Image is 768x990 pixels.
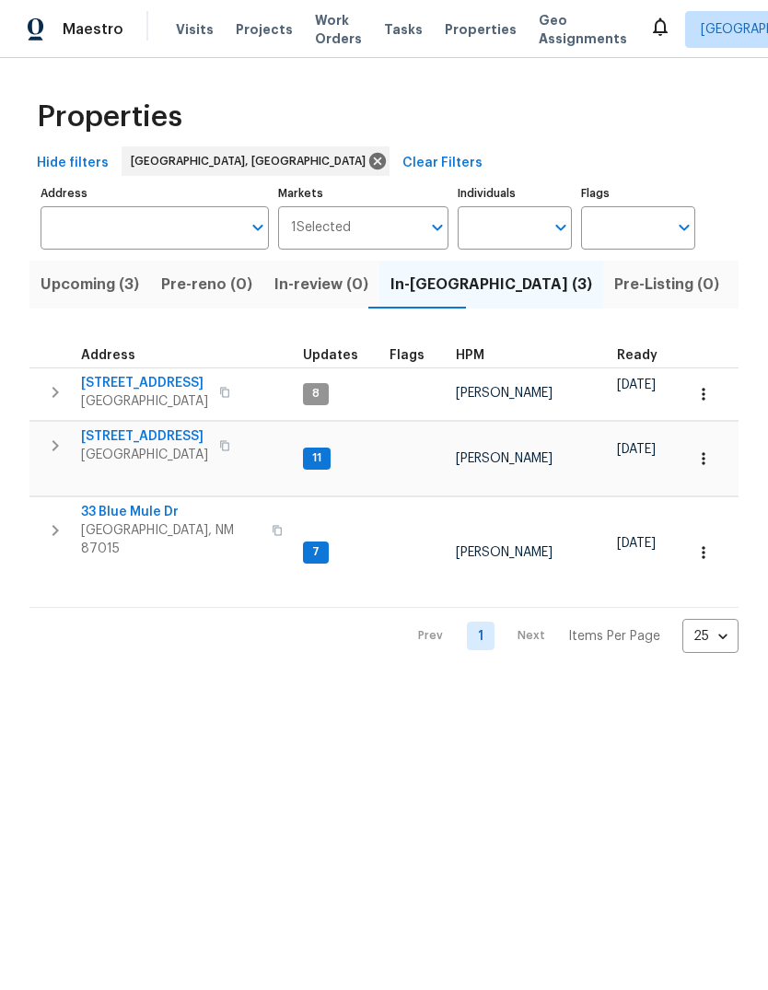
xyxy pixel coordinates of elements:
[81,521,261,558] span: [GEOGRAPHIC_DATA], NM 87015
[305,386,327,402] span: 8
[456,387,553,400] span: [PERSON_NAME]
[245,215,271,240] button: Open
[617,379,656,391] span: [DATE]
[81,349,135,362] span: Address
[390,349,425,362] span: Flags
[617,349,674,362] div: Earliest renovation start date (first business day after COE or Checkout)
[37,152,109,175] span: Hide filters
[315,11,362,48] span: Work Orders
[384,23,423,36] span: Tasks
[303,349,358,362] span: Updates
[37,108,182,126] span: Properties
[236,20,293,39] span: Projects
[305,450,329,466] span: 11
[458,188,572,199] label: Individuals
[401,619,739,653] nav: Pagination Navigation
[456,546,553,559] span: [PERSON_NAME]
[682,612,739,660] div: 25
[81,374,208,392] span: [STREET_ADDRESS]
[402,152,483,175] span: Clear Filters
[425,215,450,240] button: Open
[456,349,484,362] span: HPM
[41,272,139,297] span: Upcoming (3)
[617,349,657,362] span: Ready
[81,446,208,464] span: [GEOGRAPHIC_DATA]
[63,20,123,39] span: Maestro
[81,427,208,446] span: [STREET_ADDRESS]
[81,392,208,411] span: [GEOGRAPHIC_DATA]
[176,20,214,39] span: Visits
[291,220,351,236] span: 1 Selected
[305,544,327,560] span: 7
[614,272,719,297] span: Pre-Listing (0)
[467,622,495,650] a: Goto page 1
[122,146,390,176] div: [GEOGRAPHIC_DATA], [GEOGRAPHIC_DATA]
[29,146,116,181] button: Hide filters
[131,152,373,170] span: [GEOGRAPHIC_DATA], [GEOGRAPHIC_DATA]
[445,20,517,39] span: Properties
[617,537,656,550] span: [DATE]
[617,443,656,456] span: [DATE]
[395,146,490,181] button: Clear Filters
[161,272,252,297] span: Pre-reno (0)
[278,188,449,199] label: Markets
[81,503,261,521] span: 33 Blue Mule Dr
[581,188,695,199] label: Flags
[539,11,627,48] span: Geo Assignments
[456,452,553,465] span: [PERSON_NAME]
[274,272,368,297] span: In-review (0)
[568,627,660,646] p: Items Per Page
[390,272,592,297] span: In-[GEOGRAPHIC_DATA] (3)
[41,188,269,199] label: Address
[671,215,697,240] button: Open
[548,215,574,240] button: Open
